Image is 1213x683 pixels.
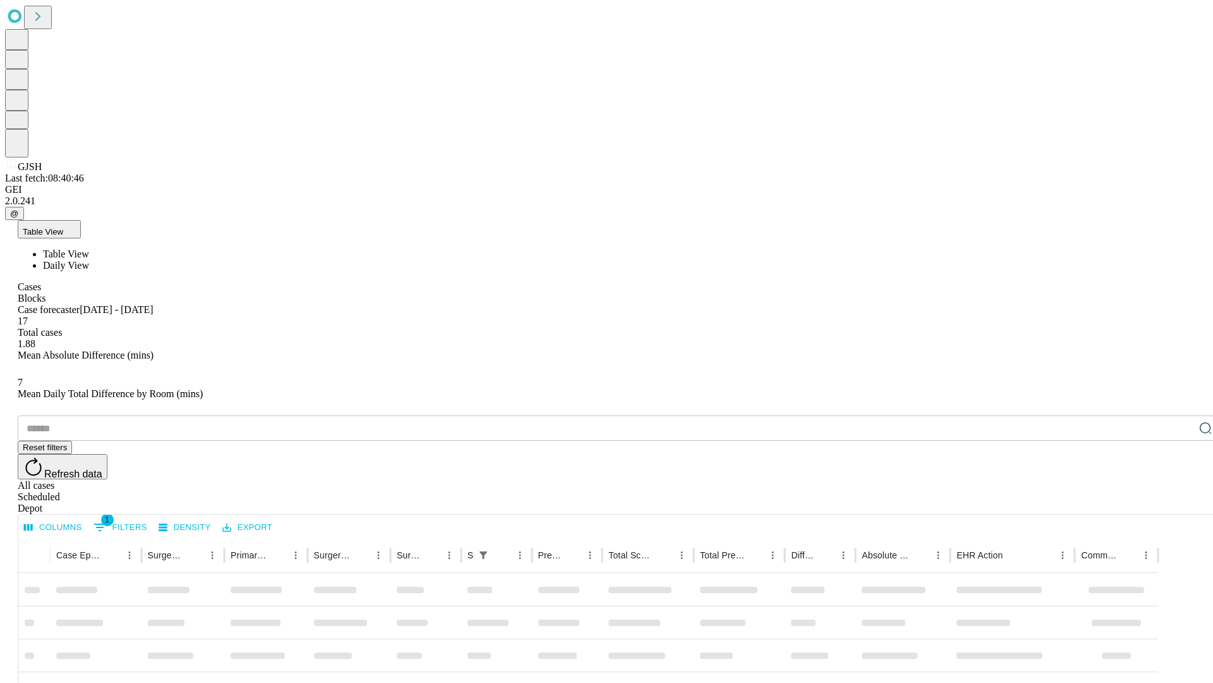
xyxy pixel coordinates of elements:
div: Difference [791,550,816,560]
span: Case forecaster [18,304,80,315]
span: 1.88 [18,338,35,349]
button: Sort [746,546,764,564]
span: Last fetch: 08:40:46 [5,173,84,183]
div: Scheduled In Room Duration [468,550,473,560]
button: Menu [121,546,138,564]
div: Surgery Date [397,550,421,560]
div: Surgery Name [314,550,351,560]
div: Primary Service [231,550,267,560]
button: Menu [440,546,458,564]
div: Predicted In Room Duration [538,550,563,560]
span: [DATE] - [DATE] [80,304,153,315]
button: Sort [269,546,287,564]
button: Sort [1004,546,1022,564]
span: Mean Daily Total Difference by Room (mins) [18,388,203,399]
span: Daily View [43,260,89,271]
span: Table View [23,227,63,237]
div: GEI [5,184,1208,195]
button: Menu [1054,546,1071,564]
button: Density [155,518,214,538]
div: Case Epic Id [56,550,102,560]
span: Reset filters [23,443,67,452]
span: 1 [101,514,114,526]
div: 1 active filter [474,546,492,564]
button: Menu [929,546,947,564]
button: Menu [835,546,852,564]
button: Table View [18,220,81,238]
button: Show filters [90,517,150,538]
span: 17 [18,316,28,326]
button: Sort [103,546,121,564]
div: 2.0.241 [5,195,1208,207]
button: Menu [581,546,599,564]
div: Surgeon Name [148,550,184,560]
button: Show filters [474,546,492,564]
button: Sort [186,546,203,564]
button: Menu [287,546,305,564]
div: Total Predicted Duration [700,550,745,560]
span: Table View [43,249,89,259]
button: Sort [912,546,929,564]
div: Total Scheduled Duration [608,550,654,560]
div: Absolute Difference [862,550,910,560]
span: Refresh data [44,469,102,479]
button: Sort [817,546,835,564]
span: Total cases [18,327,62,338]
button: Menu [511,546,529,564]
button: Menu [370,546,387,564]
button: Menu [1137,546,1155,564]
button: Export [219,518,275,538]
button: Refresh data [18,454,107,479]
button: Menu [764,546,782,564]
button: Select columns [21,518,85,538]
button: Reset filters [18,441,72,454]
button: Sort [564,546,581,564]
button: Sort [655,546,673,564]
button: @ [5,207,24,220]
div: Comments [1081,550,1118,560]
span: @ [10,209,19,218]
button: Sort [493,546,511,564]
button: Menu [203,546,221,564]
button: Sort [1119,546,1137,564]
button: Sort [352,546,370,564]
button: Menu [673,546,691,564]
button: Sort [423,546,440,564]
span: GJSH [18,161,42,172]
span: 7 [18,377,23,388]
span: Mean Absolute Difference (mins) [18,350,154,360]
div: EHR Action [957,550,1003,560]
